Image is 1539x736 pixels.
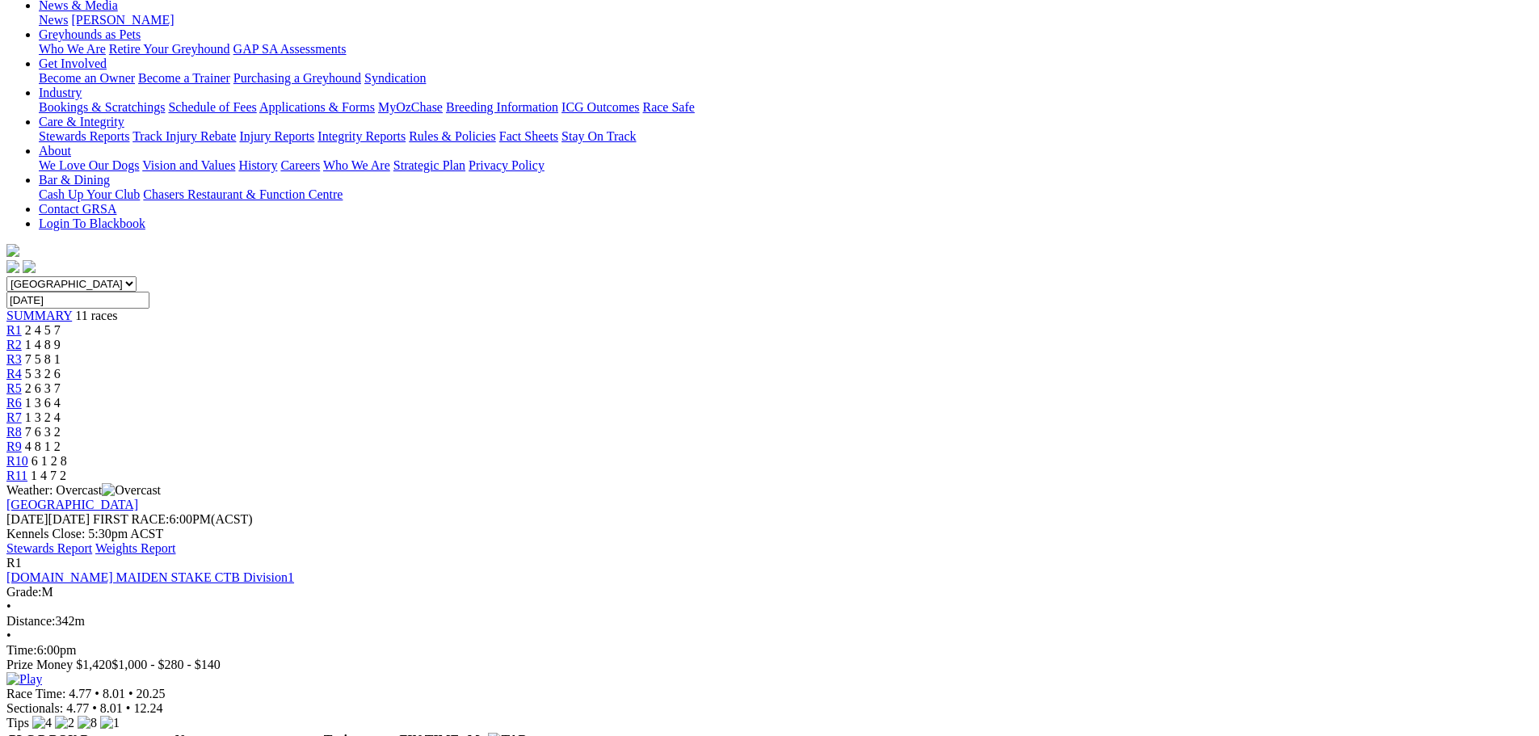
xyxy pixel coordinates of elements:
[71,13,174,27] a: [PERSON_NAME]
[95,541,176,555] a: Weights Report
[6,410,22,424] span: R7
[6,527,1533,541] div: Kennels Close: 5:30pm ACST
[23,260,36,273] img: twitter.svg
[6,292,149,309] input: Select date
[95,687,99,700] span: •
[6,260,19,273] img: facebook.svg
[25,410,61,424] span: 1 3 2 4
[323,158,390,172] a: Who We Are
[142,158,235,172] a: Vision and Values
[39,173,110,187] a: Bar & Dining
[6,643,1533,658] div: 6:00pm
[25,352,61,366] span: 7 5 8 1
[6,381,22,395] a: R5
[6,585,42,599] span: Grade:
[39,187,1533,202] div: Bar & Dining
[6,396,22,410] a: R6
[6,367,22,381] a: R4
[469,158,545,172] a: Privacy Policy
[6,352,22,366] a: R3
[6,614,55,628] span: Distance:
[100,701,123,715] span: 8.01
[6,512,90,526] span: [DATE]
[93,512,169,526] span: FIRST RACE:
[32,454,67,468] span: 6 1 2 8
[6,483,161,497] span: Weather: Overcast
[75,309,117,322] span: 11 races
[103,687,125,700] span: 8.01
[39,100,1533,115] div: Industry
[25,323,61,337] span: 2 4 5 7
[39,86,82,99] a: Industry
[128,687,133,700] span: •
[137,687,166,700] span: 20.25
[561,129,636,143] a: Stay On Track
[39,42,1533,57] div: Greyhounds as Pets
[39,158,1533,173] div: About
[6,323,22,337] a: R1
[6,701,63,715] span: Sectionals:
[6,439,22,453] span: R9
[280,158,320,172] a: Careers
[6,570,294,584] a: [DOMAIN_NAME] MAIDEN STAKE CTB Division1
[238,158,277,172] a: History
[39,71,1533,86] div: Get Involved
[78,716,97,730] img: 8
[233,71,361,85] a: Purchasing a Greyhound
[100,716,120,730] img: 1
[259,100,375,114] a: Applications & Forms
[6,614,1533,629] div: 342m
[168,100,256,114] a: Schedule of Fees
[39,13,68,27] a: News
[25,396,61,410] span: 1 3 6 4
[6,629,11,642] span: •
[31,469,66,482] span: 1 4 7 2
[6,425,22,439] span: R8
[39,129,129,143] a: Stewards Reports
[6,469,27,482] a: R11
[25,439,61,453] span: 4 8 1 2
[25,381,61,395] span: 2 6 3 7
[138,71,230,85] a: Become a Trainer
[92,701,97,715] span: •
[6,498,138,511] a: [GEOGRAPHIC_DATA]
[39,115,124,128] a: Care & Integrity
[6,309,72,322] a: SUMMARY
[109,42,230,56] a: Retire Your Greyhound
[239,129,314,143] a: Injury Reports
[364,71,426,85] a: Syndication
[6,687,65,700] span: Race Time:
[499,129,558,143] a: Fact Sheets
[446,100,558,114] a: Breeding Information
[317,129,406,143] a: Integrity Reports
[6,338,22,351] a: R2
[66,701,89,715] span: 4.77
[25,367,61,381] span: 5 3 2 6
[102,483,161,498] img: Overcast
[39,100,165,114] a: Bookings & Scratchings
[6,672,42,687] img: Play
[143,187,343,201] a: Chasers Restaurant & Function Centre
[39,217,145,230] a: Login To Blackbook
[133,701,162,715] span: 12.24
[6,541,92,555] a: Stewards Report
[378,100,443,114] a: MyOzChase
[642,100,694,114] a: Race Safe
[6,716,29,730] span: Tips
[6,454,28,468] a: R10
[409,129,496,143] a: Rules & Policies
[39,129,1533,144] div: Care & Integrity
[126,701,131,715] span: •
[93,512,253,526] span: 6:00PM(ACST)
[233,42,347,56] a: GAP SA Assessments
[39,187,140,201] a: Cash Up Your Club
[55,716,74,730] img: 2
[6,658,1533,672] div: Prize Money $1,420
[6,556,22,570] span: R1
